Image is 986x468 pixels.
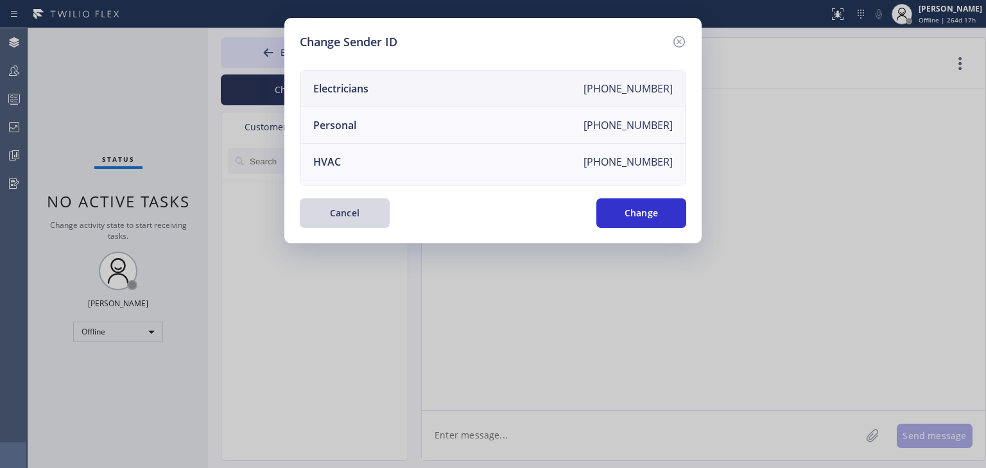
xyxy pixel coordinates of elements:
div: Personal [313,118,356,132]
div: [PHONE_NUMBER] [584,155,673,169]
h5: Change Sender ID [300,33,397,51]
div: Electricians [313,82,368,96]
button: Change [596,198,686,228]
div: [PHONE_NUMBER] [584,118,673,132]
button: Cancel [300,198,390,228]
div: HVAC [313,155,341,169]
div: [PHONE_NUMBER] [584,82,673,96]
